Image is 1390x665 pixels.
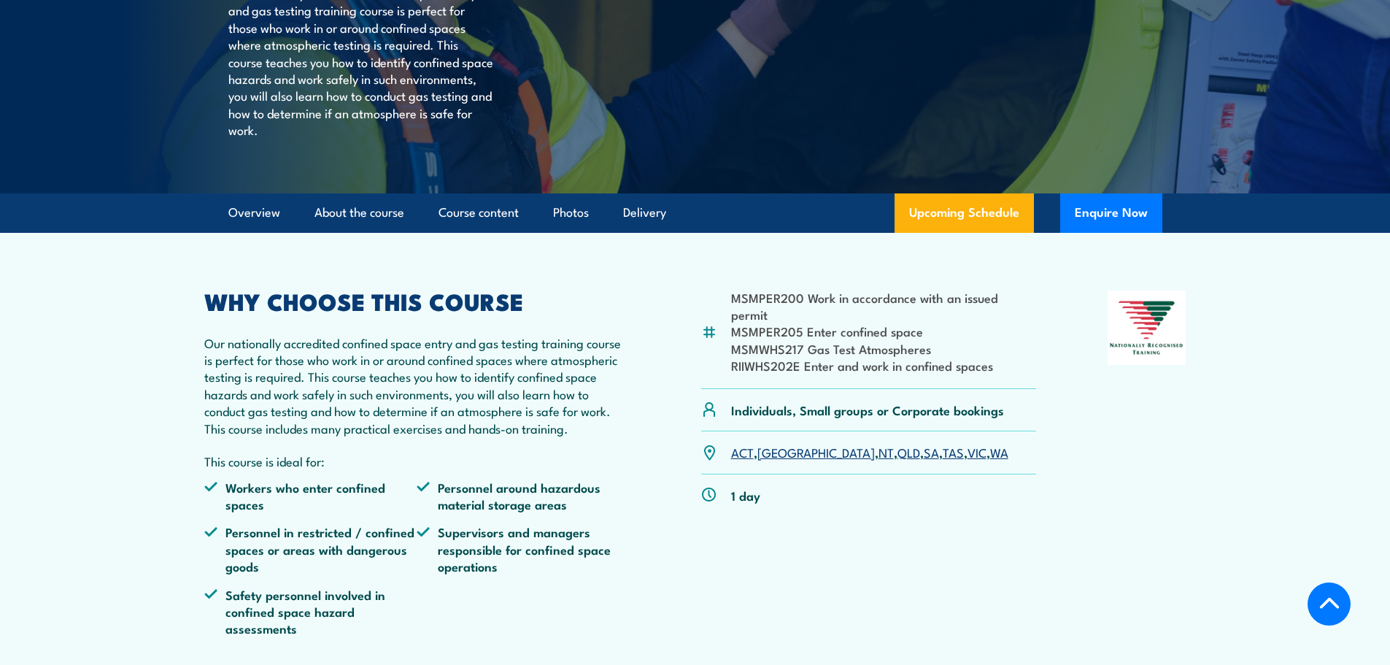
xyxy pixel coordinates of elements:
[731,357,1037,374] li: RIIWHS202E Enter and work in confined spaces
[731,289,1037,323] li: MSMPER200 Work in accordance with an issued permit
[895,193,1034,233] a: Upcoming Schedule
[731,443,754,461] a: ACT
[1060,193,1162,233] button: Enquire Now
[204,453,630,469] p: This course is ideal for:
[204,479,417,513] li: Workers who enter confined spaces
[1108,291,1186,365] img: Nationally Recognised Training logo.
[731,444,1008,461] p: , , , , , , ,
[757,443,875,461] a: [GEOGRAPHIC_DATA]
[943,443,964,461] a: TAS
[417,479,630,513] li: Personnel around hazardous material storage areas
[990,443,1008,461] a: WA
[204,586,417,637] li: Safety personnel involved in confined space hazard assessments
[731,340,1037,357] li: MSMWHS217 Gas Test Atmospheres
[897,443,920,461] a: QLD
[731,323,1037,339] li: MSMPER205 Enter confined space
[204,523,417,574] li: Personnel in restricted / confined spaces or areas with dangerous goods
[228,193,280,232] a: Overview
[439,193,519,232] a: Course content
[924,443,939,461] a: SA
[417,523,630,574] li: Supervisors and managers responsible for confined space operations
[879,443,894,461] a: NT
[204,291,630,311] h2: WHY CHOOSE THIS COURSE
[968,443,986,461] a: VIC
[731,487,760,504] p: 1 day
[314,193,404,232] a: About the course
[204,334,630,437] p: Our nationally accredited confined space entry and gas testing training course is perfect for tho...
[623,193,666,232] a: Delivery
[553,193,589,232] a: Photos
[731,401,1004,418] p: Individuals, Small groups or Corporate bookings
